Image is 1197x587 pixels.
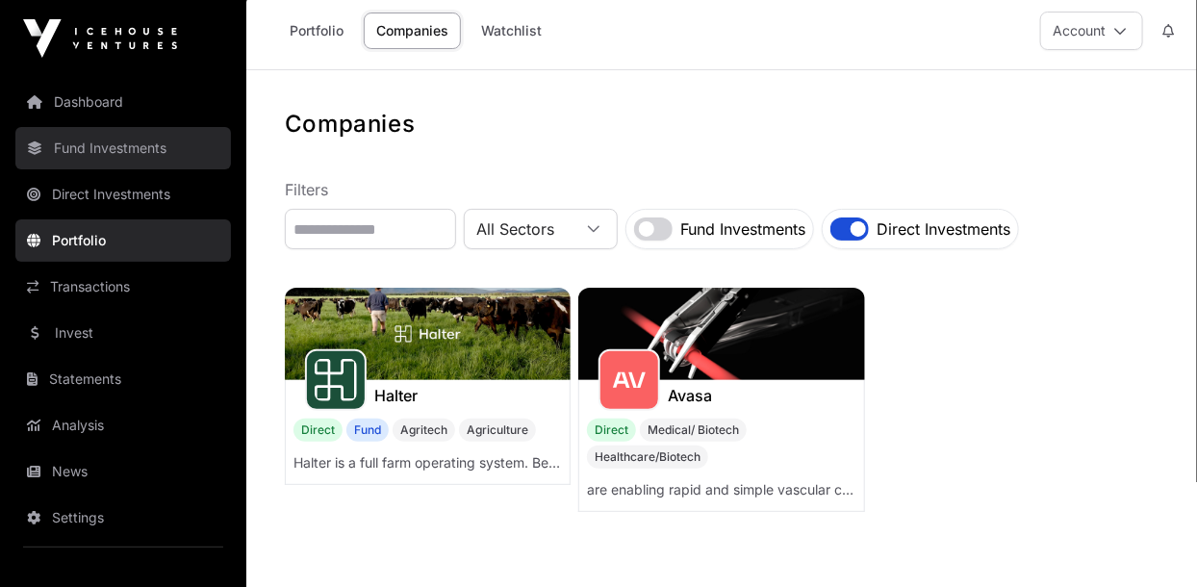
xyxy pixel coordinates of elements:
label: Direct Investments [877,217,1010,241]
a: Settings [15,497,231,539]
a: Avasa [668,384,712,407]
a: Watchlist [469,13,554,49]
h1: Companies [285,109,1159,140]
img: SVGs_Avana.svg [608,359,650,401]
img: Icehouse Ventures Logo [23,19,177,58]
a: News [15,450,231,493]
a: Statements [15,358,231,400]
p: are enabling rapid and simple vascular connections. [587,480,855,499]
span: Agritech [400,422,447,438]
a: Fund Investments [15,127,231,169]
span: Medical/ Biotech [648,422,739,438]
iframe: Chat Widget [1101,495,1197,587]
p: Halter is a full farm operating system. Better for the planet, better for the animals, better for... [293,453,562,472]
a: Analysis [15,404,231,447]
img: Avasa [578,288,864,380]
a: Companies [364,13,461,49]
span: Fund [346,419,389,442]
img: Halter-Favicon.svg [315,359,357,401]
a: Invest [15,312,231,354]
button: Account [1040,12,1143,50]
span: All Sectors [465,212,571,246]
span: Agriculture [467,422,528,438]
span: Healthcare/Biotech [595,449,700,465]
a: Portfolio [277,13,356,49]
a: Halter [374,384,418,407]
a: Transactions [15,266,231,308]
label: Fund Investments [680,217,805,241]
a: Dashboard [15,81,231,123]
a: Direct Investments [15,173,231,216]
span: Direct [587,419,636,442]
a: Portfolio [15,219,231,262]
span: Direct [293,419,343,442]
p: Filters [285,178,1159,201]
img: Halter [285,288,571,380]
